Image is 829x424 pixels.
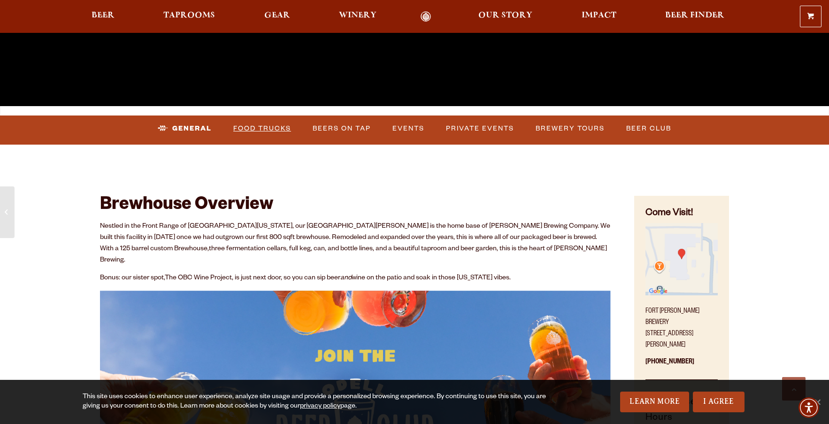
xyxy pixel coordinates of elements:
[693,392,745,412] a: I Agree
[645,223,718,295] img: Small thumbnail of location on map
[230,118,295,139] a: Food Trucks
[665,12,724,19] span: Beer Finder
[408,11,443,22] a: Odell Home
[782,377,806,401] a: Scroll to top
[264,12,290,19] span: Gear
[85,11,121,22] a: Beer
[645,301,718,351] p: Fort [PERSON_NAME] Brewery [STREET_ADDRESS][PERSON_NAME]
[582,12,616,19] span: Impact
[157,11,221,22] a: Taprooms
[100,221,611,266] p: Nestled in the Front Range of [GEOGRAPHIC_DATA][US_STATE], our [GEOGRAPHIC_DATA][PERSON_NAME] is ...
[472,11,538,22] a: Our Story
[333,11,383,22] a: Winery
[100,196,611,216] h2: Brewhouse Overview
[532,118,608,139] a: Brewery Tours
[389,118,428,139] a: Events
[659,11,730,22] a: Beer Finder
[163,12,215,19] span: Taprooms
[309,118,375,139] a: Beers on Tap
[622,118,675,139] a: Beer Club
[165,275,232,282] a: The OBC Wine Project
[798,397,819,418] div: Accessibility Menu
[645,291,718,298] a: Find on Google Maps (opens in a new window)
[620,392,689,412] a: Learn More
[258,11,296,22] a: Gear
[100,246,607,264] span: three fermentation cellars, full keg, can, and bottle lines, and a beautiful taproom and beer gar...
[300,403,340,410] a: privacy policy
[154,118,215,139] a: General
[576,11,622,22] a: Impact
[340,275,352,282] em: and
[645,351,718,380] p: [PHONE_NUMBER]
[442,118,518,139] a: Private Events
[92,12,115,19] span: Beer
[83,393,552,411] div: This site uses cookies to enhance user experience, analyze site usage and provide a personalized ...
[339,12,376,19] span: Winery
[100,273,611,284] p: Bonus: our sister spot, , is just next door, so you can sip beer wine on the patio and soak in th...
[645,207,718,221] h4: Come Visit!
[478,12,532,19] span: Our Story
